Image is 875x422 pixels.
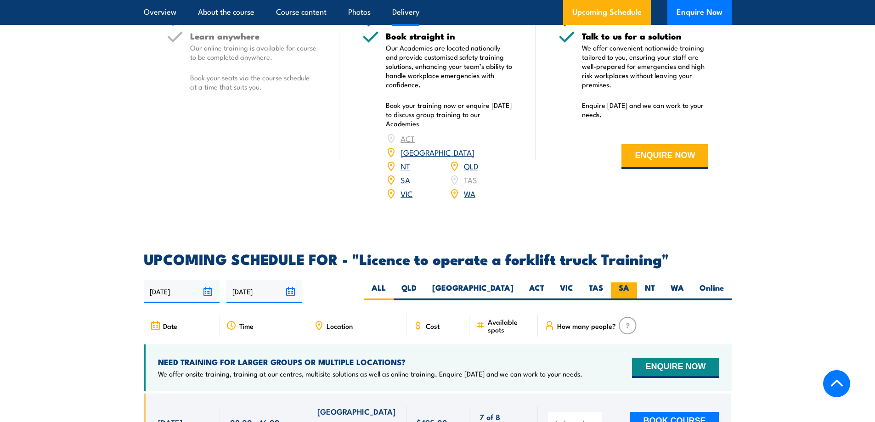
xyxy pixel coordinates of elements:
p: Book your seats via the course schedule at a time that suits you. [190,73,317,91]
h5: Learn anywhere [190,32,317,40]
label: NT [637,282,663,300]
h4: NEED TRAINING FOR LARGER GROUPS OR MULTIPLE LOCATIONS? [158,357,582,367]
a: WA [464,188,475,199]
label: SA [611,282,637,300]
span: Cost [426,322,440,330]
span: Date [163,322,177,330]
h2: UPCOMING SCHEDULE FOR - "Licence to operate a forklift truck Training" [144,252,732,265]
a: NT [401,160,410,171]
a: SA [401,174,410,185]
span: Location [327,322,353,330]
button: ENQUIRE NOW [632,358,719,378]
input: To date [226,280,302,303]
span: How many people? [557,322,616,330]
span: Time [239,322,254,330]
p: Enquire [DATE] and we can work to your needs. [582,101,709,119]
label: [GEOGRAPHIC_DATA] [424,282,521,300]
a: VIC [401,188,412,199]
input: From date [144,280,220,303]
label: VIC [552,282,581,300]
span: Available spots [488,318,531,333]
label: Online [692,282,732,300]
p: We offer onsite training, training at our centres, multisite solutions as well as online training... [158,369,582,378]
button: ENQUIRE NOW [621,144,708,169]
label: TAS [581,282,611,300]
label: QLD [394,282,424,300]
label: WA [663,282,692,300]
a: QLD [464,160,478,171]
h5: Talk to us for a solution [582,32,709,40]
p: Our online training is available for course to be completed anywhere. [190,43,317,62]
label: ACT [521,282,552,300]
p: Our Academies are located nationally and provide customised safety training solutions, enhancing ... [386,43,513,89]
h5: Book straight in [386,32,513,40]
p: We offer convenient nationwide training tailored to you, ensuring your staff are well-prepared fo... [582,43,709,89]
a: [GEOGRAPHIC_DATA] [401,146,474,158]
label: ALL [364,282,394,300]
p: Book your training now or enquire [DATE] to discuss group training to our Academies [386,101,513,128]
